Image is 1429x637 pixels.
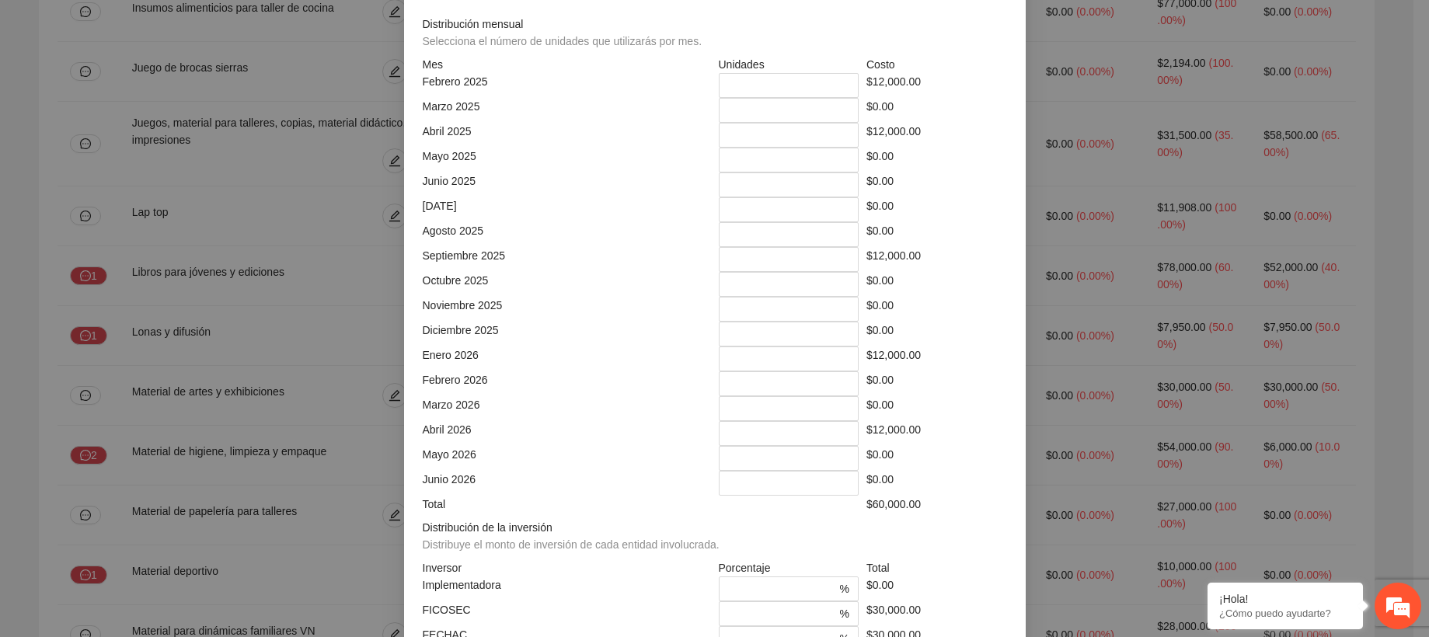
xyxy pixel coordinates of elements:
[715,559,863,576] div: Porcentaje
[8,424,296,479] textarea: Escriba su mensaje y pulse “Intro”
[863,197,1011,222] div: $0.00
[419,297,715,322] div: Noviembre 2025
[81,79,261,99] div: Chatee con nosotros ahora
[419,222,715,247] div: Agosto 2025
[423,519,726,553] span: Distribución de la inversión
[419,576,715,601] div: Implementadora
[419,247,715,272] div: Septiembre 2025
[419,446,715,471] div: Mayo 2026
[863,172,1011,197] div: $0.00
[840,605,849,622] span: %
[90,207,214,364] span: Estamos en línea.
[423,35,702,47] span: Selecciona el número de unidades que utilizarás por mes.
[419,559,715,576] div: Inversor
[423,16,708,50] span: Distribución mensual
[863,56,1011,73] div: Costo
[419,73,715,98] div: Febrero 2025
[419,346,715,371] div: Enero 2026
[863,272,1011,297] div: $0.00
[419,396,715,421] div: Marzo 2026
[863,98,1011,123] div: $0.00
[255,8,292,45] div: Minimizar ventana de chat en vivo
[863,559,1011,576] div: Total
[419,123,715,148] div: Abril 2025
[840,580,849,597] span: %
[715,56,863,73] div: Unidades
[863,123,1011,148] div: $12,000.00
[419,272,715,297] div: Octubre 2025
[863,601,1011,626] div: $30,000.00
[419,197,715,222] div: [DATE]
[1219,607,1351,619] p: ¿Cómo puedo ayudarte?
[863,421,1011,446] div: $12,000.00
[863,322,1011,346] div: $0.00
[863,222,1011,247] div: $0.00
[419,371,715,396] div: Febrero 2026
[423,538,720,551] span: Distribuye el monto de inversión de cada entidad involucrada.
[1219,593,1351,605] div: ¡Hola!
[863,496,1011,513] div: $60,000.00
[863,446,1011,471] div: $0.00
[863,73,1011,98] div: $12,000.00
[863,396,1011,421] div: $0.00
[419,421,715,446] div: Abril 2026
[419,172,715,197] div: Junio 2025
[863,297,1011,322] div: $0.00
[863,471,1011,496] div: $0.00
[419,98,715,123] div: Marzo 2025
[863,247,1011,272] div: $12,000.00
[419,148,715,172] div: Mayo 2025
[419,601,715,626] div: FICOSEC
[863,346,1011,371] div: $12,000.00
[863,371,1011,396] div: $0.00
[419,56,715,73] div: Mes
[419,471,715,496] div: Junio 2026
[419,496,715,513] div: Total
[419,322,715,346] div: Diciembre 2025
[863,148,1011,172] div: $0.00
[863,576,1011,601] div: $0.00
